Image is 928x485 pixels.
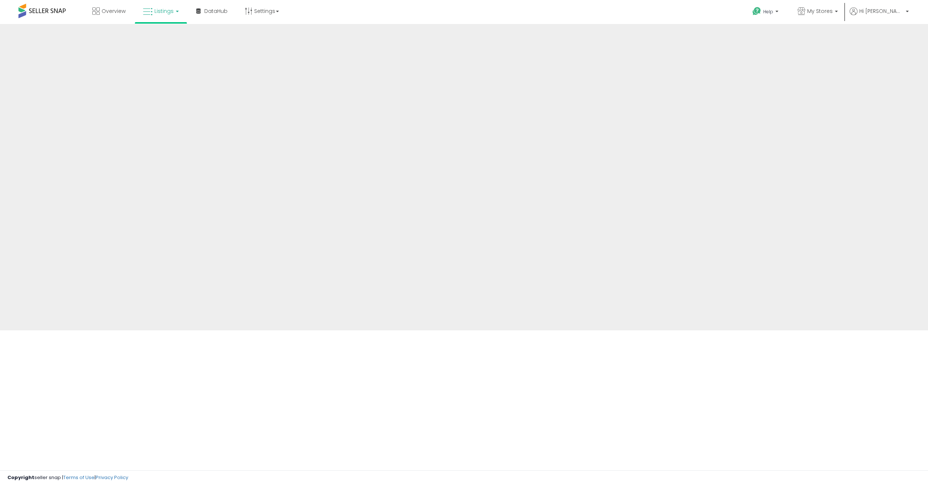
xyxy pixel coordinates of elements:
[752,7,761,16] i: Get Help
[204,7,228,15] span: DataHub
[850,7,909,24] a: Hi [PERSON_NAME]
[807,7,833,15] span: My Stores
[859,7,904,15] span: Hi [PERSON_NAME]
[154,7,174,15] span: Listings
[102,7,126,15] span: Overview
[747,1,786,24] a: Help
[763,8,773,15] span: Help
